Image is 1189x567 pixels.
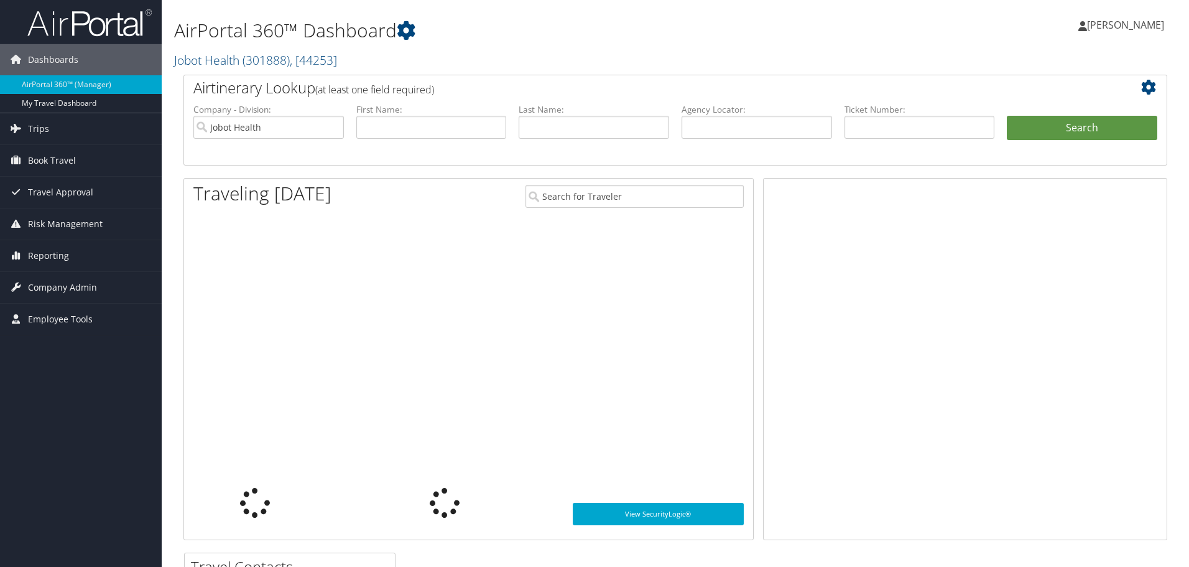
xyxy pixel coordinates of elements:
[1078,6,1177,44] a: [PERSON_NAME]
[573,503,744,525] a: View SecurityLogic®
[519,103,669,116] label: Last Name:
[27,8,152,37] img: airportal-logo.png
[28,240,69,271] span: Reporting
[28,177,93,208] span: Travel Approval
[174,17,843,44] h1: AirPortal 360™ Dashboard
[315,83,434,96] span: (at least one field required)
[682,103,832,116] label: Agency Locator:
[28,209,103,240] span: Risk Management
[193,180,331,207] h1: Traveling [DATE]
[174,52,337,68] a: Jobot Health
[290,52,337,68] span: , [ 44253 ]
[193,77,1075,98] h2: Airtinerary Lookup
[28,304,93,335] span: Employee Tools
[525,185,744,208] input: Search for Traveler
[193,103,344,116] label: Company - Division:
[844,103,995,116] label: Ticket Number:
[356,103,507,116] label: First Name:
[1007,116,1157,141] button: Search
[28,145,76,176] span: Book Travel
[243,52,290,68] span: ( 301888 )
[28,113,49,144] span: Trips
[28,44,78,75] span: Dashboards
[1087,18,1164,32] span: [PERSON_NAME]
[28,272,97,303] span: Company Admin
